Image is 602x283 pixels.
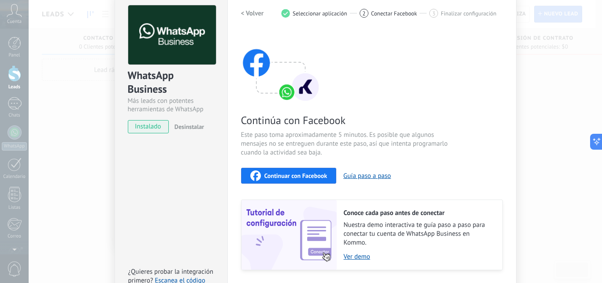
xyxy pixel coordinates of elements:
span: Este paso toma aproximadamente 5 minutos. Es posible que algunos mensajes no se entreguen durante... [241,131,451,157]
h2: < Volver [241,9,264,18]
span: Continúa con Facebook [241,113,451,127]
div: Más leads con potentes herramientas de WhatsApp [128,97,215,113]
span: instalado [128,120,168,133]
span: Continuar con Facebook [264,173,327,179]
button: Desinstalar [171,120,204,133]
span: 3 [432,10,435,17]
span: 2 [362,10,365,17]
span: Seleccionar aplicación [293,10,347,17]
img: logo_main.png [128,5,216,65]
img: connect with facebook [241,32,320,102]
button: Continuar con Facebook [241,168,337,184]
a: Ver demo [344,253,494,261]
span: Conectar Facebook [371,10,417,17]
button: < Volver [241,5,264,21]
span: Nuestra demo interactiva te guía paso a paso para conectar tu cuenta de WhatsApp Business en Kommo. [344,221,494,247]
div: WhatsApp Business [128,68,215,97]
span: Desinstalar [175,123,204,131]
h2: Conoce cada paso antes de conectar [344,209,494,217]
button: Guía paso a paso [343,172,391,180]
span: Finalizar configuración [441,10,496,17]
